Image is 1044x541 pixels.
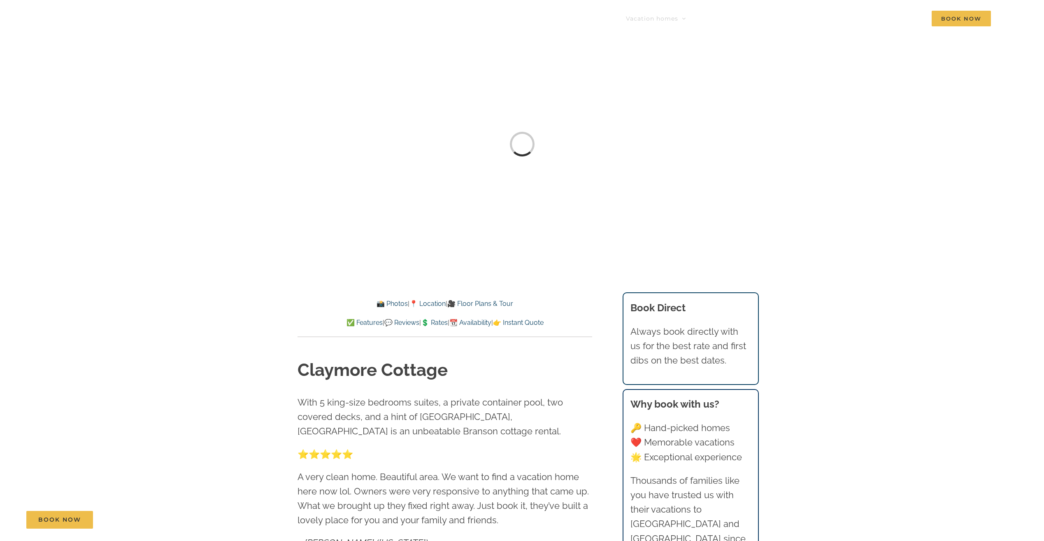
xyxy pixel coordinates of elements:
p: 🔑 Hand-picked homes ❤️ Memorable vacations 🌟 Exceptional experience [630,421,751,464]
p: | | | | [298,317,592,328]
p: | | [298,298,592,309]
a: About [841,10,869,27]
a: 📆 Availability [449,319,491,326]
span: Vacation homes [626,16,678,21]
span: Contact [887,16,913,21]
a: 📍 Location [409,300,446,308]
b: Book Direct [630,302,686,314]
a: Contact [887,10,913,27]
a: Things to do [705,10,753,27]
span: With 5 king-size bedrooms suites, a private container pool, two covered decks, and a hint of [GEO... [298,397,563,436]
span: Things to do [705,16,746,21]
span: Book Now [38,516,81,523]
nav: Main Menu [626,10,991,27]
img: Branson Family Retreats Logo [53,12,193,31]
span: About [841,16,861,21]
a: 👉 Instant Quote [493,319,544,326]
a: 💬 Reviews [384,319,419,326]
a: 🎥 Floor Plans & Tour [447,300,513,308]
p: Always book directly with us for the best rate and first dibs on the best dates. [630,324,751,368]
p: A very clean home. Beautiful area. We want to find a vacation home here now lol. Owners were very... [298,470,592,528]
a: 💲 Rates [421,319,448,326]
a: Vacation homes [626,10,686,27]
a: Deals & More [772,10,823,27]
span: Deals & More [772,16,815,21]
a: 📸 Photos [377,300,408,308]
p: ⭐️⭐️⭐️⭐️⭐️ [298,447,592,462]
div: Loading... [508,130,536,158]
a: ✅ Features [346,319,383,326]
h3: Why book with us? [630,397,751,412]
h1: Claymore Cottage [298,358,592,382]
a: Book Now [26,511,93,529]
span: Book Now [932,11,991,26]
